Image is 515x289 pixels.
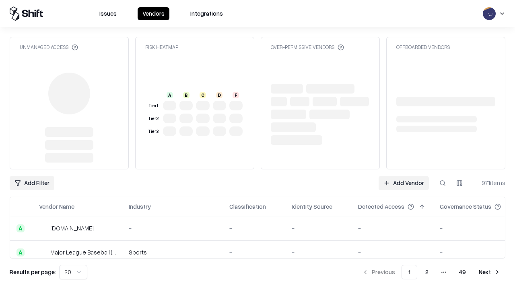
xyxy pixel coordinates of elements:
[357,265,505,279] nav: pagination
[229,248,279,256] div: -
[145,44,178,51] div: Risk Heatmap
[358,248,427,256] div: -
[20,44,78,51] div: Unmanaged Access
[147,128,160,135] div: Tier 3
[358,224,427,232] div: -
[183,92,190,98] div: B
[402,265,417,279] button: 1
[39,202,74,211] div: Vendor Name
[474,265,505,279] button: Next
[129,224,216,232] div: -
[39,224,47,232] img: pathfactory.com
[379,176,429,190] a: Add Vendor
[292,248,345,256] div: -
[185,7,228,20] button: Integrations
[419,265,435,279] button: 2
[167,92,173,98] div: A
[39,248,47,256] img: Major League Baseball (MLB)
[200,92,206,98] div: C
[440,248,514,256] div: -
[440,224,514,232] div: -
[50,248,116,256] div: Major League Baseball (MLB)
[358,202,404,211] div: Detected Access
[147,102,160,109] div: Tier 1
[453,265,472,279] button: 49
[50,224,94,232] div: [DOMAIN_NAME]
[473,179,505,187] div: 971 items
[16,224,25,232] div: A
[216,92,222,98] div: D
[440,202,491,211] div: Governance Status
[292,224,345,232] div: -
[16,248,25,256] div: A
[10,268,56,276] p: Results per page:
[129,248,216,256] div: Sports
[229,202,266,211] div: Classification
[129,202,151,211] div: Industry
[292,202,332,211] div: Identity Source
[95,7,122,20] button: Issues
[138,7,169,20] button: Vendors
[10,176,54,190] button: Add Filter
[271,44,344,51] div: Over-Permissive Vendors
[147,115,160,122] div: Tier 2
[396,44,450,51] div: Offboarded Vendors
[229,224,279,232] div: -
[233,92,239,98] div: F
